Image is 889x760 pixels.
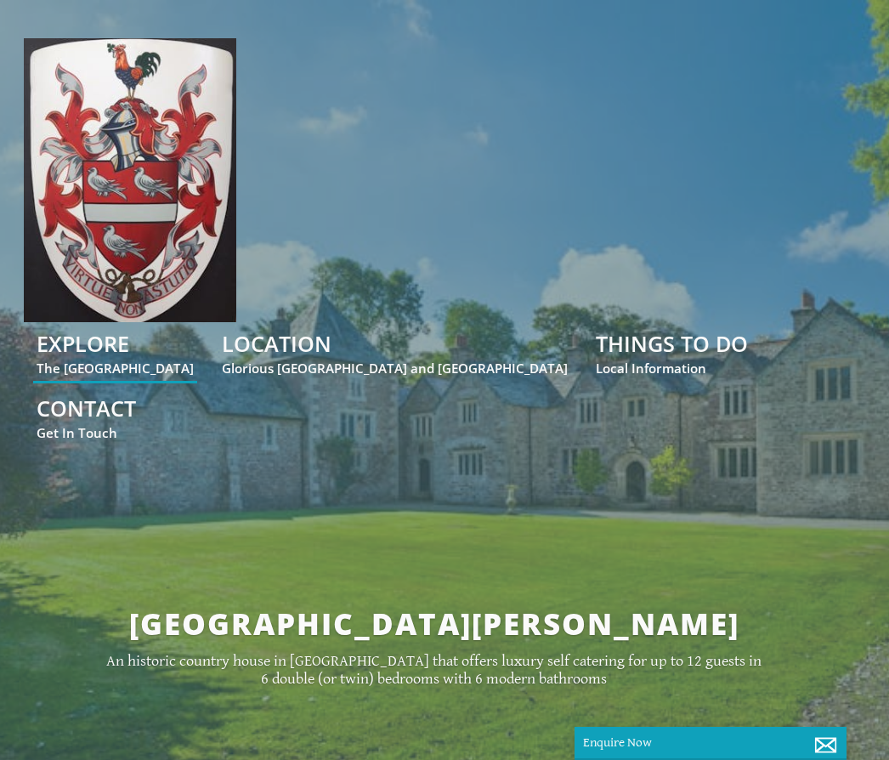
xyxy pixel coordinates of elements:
a: LOCATIONGlorious [GEOGRAPHIC_DATA] and [GEOGRAPHIC_DATA] [222,329,568,377]
a: THINGS TO DOLocal Information [596,329,748,377]
small: Glorious [GEOGRAPHIC_DATA] and [GEOGRAPHIC_DATA] [222,360,568,377]
img: Great Bidlake Manor [24,38,236,321]
small: Get In Touch [37,424,136,441]
h2: [GEOGRAPHIC_DATA][PERSON_NAME] [106,604,763,644]
small: The [GEOGRAPHIC_DATA] [37,360,194,377]
p: Enquire Now [583,735,838,750]
a: CONTACTGet In Touch [37,394,136,441]
p: An historic country house in [GEOGRAPHIC_DATA] that offers luxury self catering for up to 12 gues... [106,652,763,688]
small: Local Information [596,360,748,377]
a: EXPLOREThe [GEOGRAPHIC_DATA] [37,329,194,377]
